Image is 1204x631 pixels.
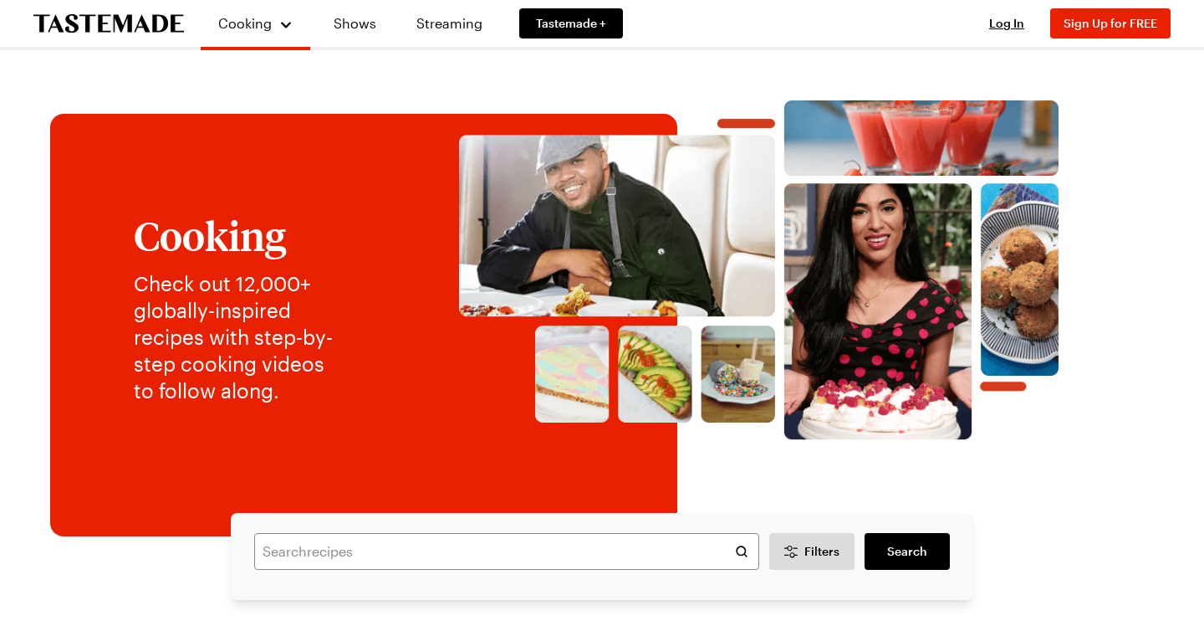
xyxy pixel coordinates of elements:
span: Tastemade + [536,15,606,32]
button: Sign Up for FREE [1050,8,1171,38]
span: Filters [804,543,839,560]
h1: Cooking [134,213,347,257]
a: Tastemade + [519,8,623,38]
button: Cooking [217,7,293,40]
button: Desktop filters [769,533,855,570]
button: Log In [973,15,1040,32]
a: To Tastemade Home Page [33,14,184,33]
span: Search [887,543,927,560]
p: Check out 12,000+ globally-inspired recipes with step-by-step cooking videos to follow along. [134,270,347,404]
a: filters [865,533,950,570]
img: Explore recipes [380,100,1137,469]
span: Cooking [218,15,272,31]
span: Log In [989,16,1024,30]
span: Sign Up for FREE [1064,16,1157,30]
